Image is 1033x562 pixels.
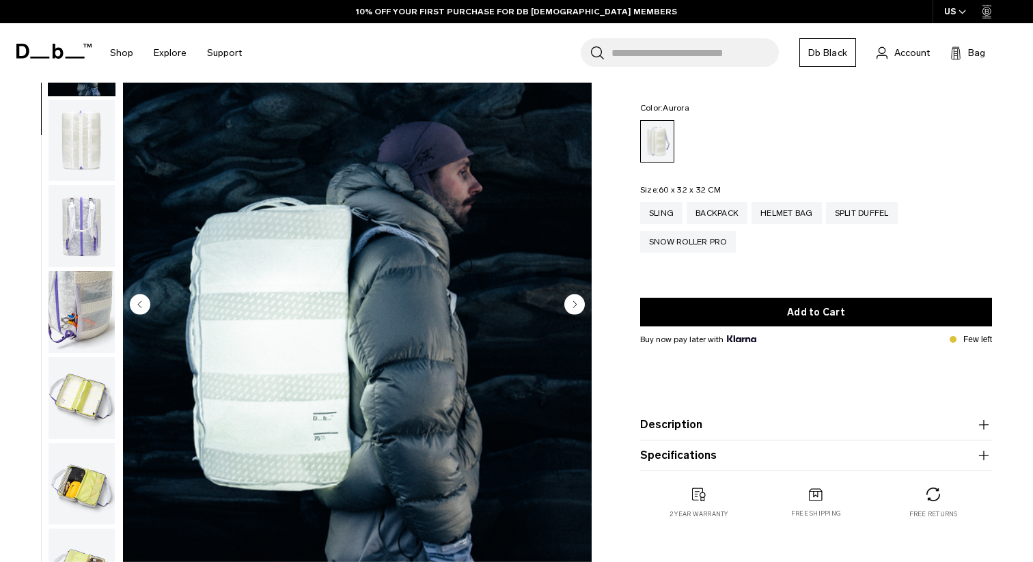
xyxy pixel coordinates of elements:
a: Helmet Bag [752,202,822,224]
img: Weigh_Lighter_Split_Duffel_70L_4.png [49,271,115,353]
span: Bag [968,46,985,60]
a: Aurora [640,120,674,163]
button: Weigh_Lighter_Split_Duffel_70L_5.png [48,356,115,440]
img: Weigh_Lighter_Split_Duffel_70L_3.png [49,185,115,267]
a: Account [877,44,930,61]
button: Weigh_Lighter_Split_Duffel_70L_4.png [48,270,115,354]
button: Bag [950,44,985,61]
span: Buy now pay later with [640,333,756,346]
a: Snow Roller Pro [640,231,736,253]
span: Aurora [663,103,689,113]
img: {"height" => 20, "alt" => "Klarna"} [727,335,756,342]
button: Specifications [640,447,992,464]
button: Weigh_Lighter_Split_Duffel_70L_2.png [48,99,115,182]
button: Weigh_Lighter_Split_Duffel_70L_3.png [48,184,115,268]
a: Support [207,29,242,77]
a: Split Duffel [826,202,898,224]
span: Account [894,46,930,60]
legend: Size: [640,186,721,194]
a: Db Black [799,38,856,67]
img: Weigh_Lighter_Split_Duffel_70L_2.png [49,100,115,182]
button: Next slide [564,294,585,317]
p: Free shipping [791,509,841,518]
p: 2 year warranty [670,509,728,519]
a: Sling [640,202,683,224]
nav: Main Navigation [100,23,252,83]
p: Free returns [909,509,958,519]
button: Previous slide [130,294,150,317]
a: Backpack [687,202,747,224]
button: Add to Cart [640,298,992,326]
a: 10% OFF YOUR FIRST PURCHASE FOR DB [DEMOGRAPHIC_DATA] MEMBERS [356,5,677,18]
button: Description [640,417,992,433]
a: Shop [110,29,133,77]
img: Weigh_Lighter_Split_Duffel_70L_5.png [49,357,115,439]
a: Explore [154,29,187,77]
p: Few left [963,333,992,346]
button: Weigh_Lighter_Split_Duffel_70L_6.png [48,442,115,526]
img: Weigh_Lighter_Split_Duffel_70L_6.png [49,443,115,525]
span: 60 x 32 x 32 CM [659,185,721,195]
legend: Color: [640,104,689,112]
